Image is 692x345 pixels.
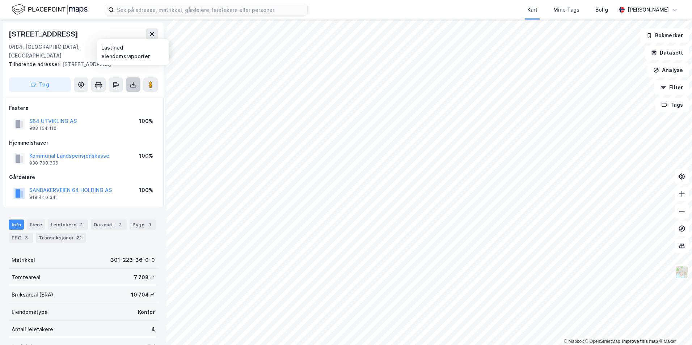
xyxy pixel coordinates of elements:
div: Bygg [130,220,156,230]
button: Tags [655,98,689,112]
div: [PERSON_NAME] [628,5,669,14]
div: Gårdeiere [9,173,157,182]
div: Eiere [27,220,45,230]
a: OpenStreetMap [585,339,620,344]
div: 100% [139,186,153,195]
div: 919 440 341 [29,195,58,200]
div: Info [9,220,24,230]
div: Mine Tags [553,5,579,14]
span: Tilhørende adresser: [9,61,62,67]
div: 938 708 606 [29,160,58,166]
div: [GEOGRAPHIC_DATA], 223/36 [102,43,158,60]
div: 4 [78,221,85,228]
div: 100% [139,152,153,160]
div: 4 [151,325,155,334]
input: Søk på adresse, matrikkel, gårdeiere, leietakere eller personer [114,4,307,15]
div: Tomteareal [12,273,41,282]
button: Analyse [647,63,689,77]
div: Transaksjoner [36,233,86,243]
div: Eiendomstype [12,308,48,316]
div: Festere [9,104,157,112]
div: Antall leietakere [12,325,53,334]
a: Mapbox [564,339,584,344]
button: Tag [9,77,71,92]
div: Hjemmelshaver [9,139,157,147]
div: 7 708 ㎡ [134,273,155,282]
div: 983 164 110 [29,125,56,131]
div: Kontor [138,308,155,316]
button: Filter [654,80,689,95]
div: Bruksareal (BRA) [12,290,53,299]
div: Bolig [595,5,608,14]
div: 1 [146,221,153,228]
div: Kontrollprogram for chat [656,310,692,345]
div: 22 [75,234,83,241]
div: Datasett [91,220,127,230]
a: Improve this map [622,339,658,344]
img: logo.f888ab2527a4732fd821a326f86c7f29.svg [12,3,88,16]
div: [STREET_ADDRESS] [9,28,80,40]
div: [STREET_ADDRESS] [9,60,152,69]
div: 2 [117,221,124,228]
button: Bokmerker [640,28,689,43]
div: 10 704 ㎡ [131,290,155,299]
div: 301-223-36-0-0 [110,256,155,264]
div: 3 [23,234,30,241]
div: Kart [527,5,537,14]
div: Leietakere [48,220,88,230]
div: 0484, [GEOGRAPHIC_DATA], [GEOGRAPHIC_DATA] [9,43,102,60]
div: Matrikkel [12,256,35,264]
div: ESG [9,233,33,243]
button: Datasett [645,46,689,60]
div: 100% [139,117,153,125]
iframe: Chat Widget [656,310,692,345]
img: Z [675,265,689,279]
